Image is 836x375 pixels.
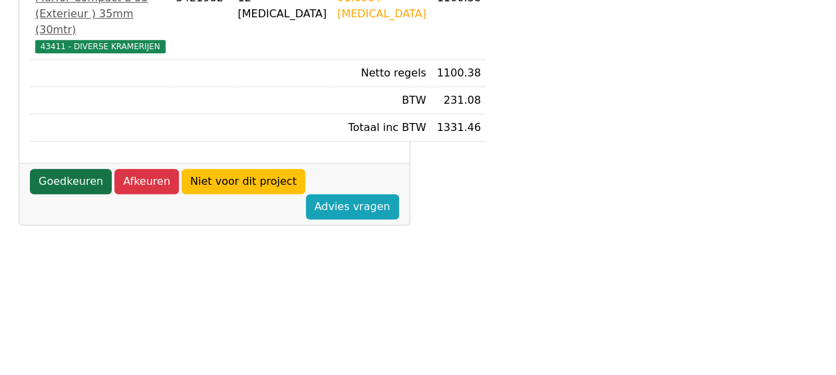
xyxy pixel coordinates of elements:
td: 231.08 [432,87,486,114]
a: Niet voor dit project [182,169,305,194]
td: BTW [332,87,432,114]
td: 1331.46 [432,114,486,142]
a: Goedkeuren [30,169,112,194]
span: 43411 - DIVERSE KRAMERIJEN [35,40,166,53]
td: Netto regels [332,60,432,87]
a: Advies vragen [306,194,399,219]
a: Afkeuren [114,169,179,194]
td: 1100.38 [432,60,486,87]
td: Totaal inc BTW [332,114,432,142]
